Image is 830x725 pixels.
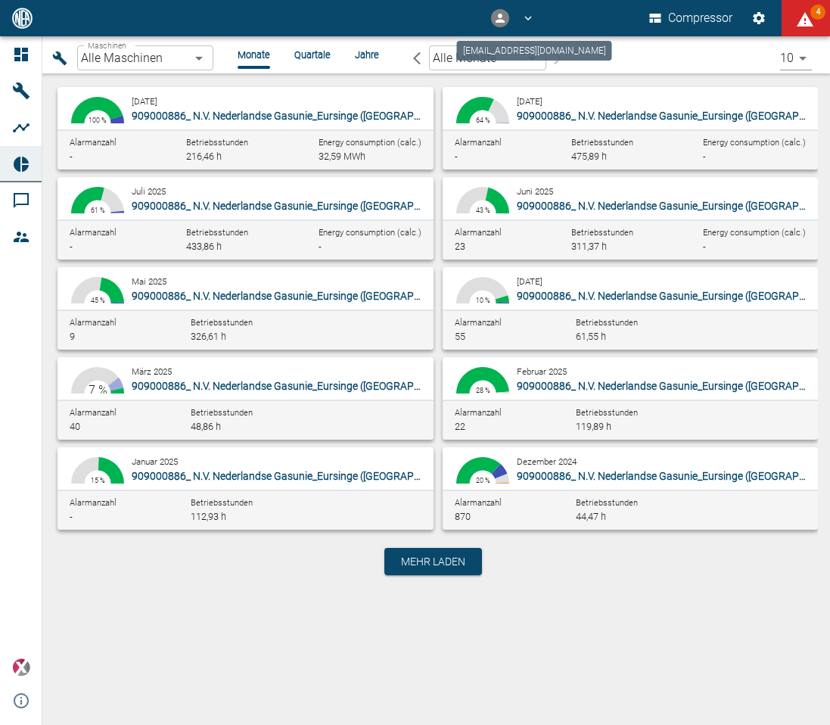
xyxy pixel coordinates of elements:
[517,276,542,287] small: [DATE]
[319,138,421,148] span: Energy consumption (calc.)
[70,318,117,328] span: Alarmanzahl
[294,48,331,62] li: Quartale
[132,200,467,212] span: 909000886_ N.V. Nederlandse Gasunie_Eursinge ([GEOGRAPHIC_DATA])
[576,330,679,344] div: 61,55 h
[576,420,679,434] div: 119,89 h
[58,177,434,260] button: 58.31 %38.71 %2.62 %0.36 %61 %Juli 2025909000886_ N.V. Nederlandse Gasunie_Eursinge ([GEOGRAPHIC_...
[455,330,558,344] div: 55
[319,240,421,254] div: -
[186,240,248,254] div: 433,86 h
[489,6,537,30] button: gasunie@neaxplore.com
[238,48,270,62] li: Monate
[455,240,502,254] div: 23
[77,45,213,70] div: Alle Maschinen
[132,276,166,287] small: Mai 2025
[703,150,806,163] div: -
[186,150,248,163] div: 216,46 h
[70,420,173,434] div: 40
[88,41,126,50] span: Maschinen
[443,177,819,260] button: 56.67 %43.25 %0.09 %43 %Juni 2025909000886_ N.V. Nederlandse Gasunie_Eursinge ([GEOGRAPHIC_DATA])...
[455,150,502,163] div: -
[745,5,772,32] button: Einstellungen
[191,498,253,508] span: Betriebsstunden
[403,45,429,70] button: arrow-back
[132,380,467,392] span: 909000886_ N.V. Nederlandse Gasunie_Eursinge ([GEOGRAPHIC_DATA])
[191,420,294,434] div: 48,86 h
[319,228,421,238] span: Energy consumption (calc.)
[186,138,248,148] span: Betriebsstunden
[191,408,253,418] span: Betriebsstunden
[319,150,421,163] div: 32,59 MWh
[703,240,806,254] div: -
[70,408,117,418] span: Alarmanzahl
[455,318,502,328] span: Alarmanzahl
[70,510,173,524] div: -
[191,510,294,524] div: 112,93 h
[517,366,567,377] small: Februar 2025
[132,366,172,377] small: März 2025
[780,46,812,70] div: 10
[571,138,633,148] span: Betriebsstunden
[455,408,502,418] span: Alarmanzahl
[132,456,178,467] small: Januar 2025
[455,228,502,238] span: Alarmanzahl
[455,138,502,148] span: Alarmanzahl
[576,318,638,328] span: Betriebsstunden
[429,45,546,70] div: Alle Monate
[455,510,558,524] div: 870
[70,228,117,238] span: Alarmanzahl
[571,228,633,238] span: Betriebsstunden
[455,498,502,508] span: Alarmanzahl
[70,330,173,344] div: 9
[191,330,294,344] div: 326,61 h
[58,447,434,530] button: 16.11 %15.17 %15 %Januar 2025909000886_ N.V. Nederlandse Gasunie_Eursinge ([GEOGRAPHIC_DATA])Alar...
[70,240,117,254] div: -
[810,5,825,20] span: 4
[571,240,633,254] div: 311,37 h
[443,267,819,350] button: 90 %8.55 %1.45 %10 %[DATE]909000886_ N.V. Nederlandse Gasunie_Eursinge ([GEOGRAPHIC_DATA])Alarman...
[186,228,248,238] span: Betriebsstunden
[576,510,679,524] div: 44,47 h
[443,447,819,530] button: 16.1 %3.15 %1.21 %1.19 %0.27 %20 %Dezember 2024909000886_ N.V. Nederlandse Gasunie_Eursinge ([GEO...
[576,408,638,418] span: Betriebsstunden
[132,470,467,482] span: 909000886_ N.V. Nederlandse Gasunie_Eursinge ([GEOGRAPHIC_DATA])
[703,228,806,238] span: Energy consumption (calc.)
[576,498,638,508] span: Betriebsstunden
[401,554,465,569] span: Mehr laden
[70,138,117,148] span: Alarmanzahl
[132,110,467,122] span: 909000886_ N.V. Nederlandse Gasunie_Eursinge ([GEOGRAPHIC_DATA])
[355,48,379,62] li: Jahre
[457,41,612,61] div: [EMAIL_ADDRESS][DOMAIN_NAME]
[132,290,467,302] span: 909000886_ N.V. Nederlandse Gasunie_Eursinge ([GEOGRAPHIC_DATA])
[517,456,577,467] small: Dezember 2024
[646,5,736,32] button: Compressor
[58,267,434,350] button: 54.84 %43.9 %1.26 %45 %Mai 2025909000886_ N.V. Nederlandse Gasunie_Eursinge ([GEOGRAPHIC_DATA])Al...
[443,357,819,440] button: 27.75 %0.38 %0.24 %28 %Februar 2025909000886_ N.V. Nederlandse Gasunie_Eursinge ([GEOGRAPHIC_DATA...
[12,658,30,677] img: Xplore Logo
[70,150,117,163] div: -
[191,318,253,328] span: Betriebsstunden
[58,357,434,440] button: 74.67 %12.89 %6.57 %7 %März 2025909000886_ N.V. Nederlandse Gasunie_Eursinge ([GEOGRAPHIC_DATA])A...
[132,186,166,197] small: Juli 2025
[384,548,482,575] button: Mehr laden
[517,186,553,197] small: Juni 2025
[517,96,542,107] small: [DATE]
[455,420,558,434] div: 22
[571,150,633,163] div: 475,89 h
[58,87,434,170] button: 90.19 %9.8 %100 %[DATE]909000886_ N.V. Nederlandse Gasunie_Eursinge ([GEOGRAPHIC_DATA])Alarmanzah...
[70,498,117,508] span: Alarmanzahl
[132,96,157,107] small: [DATE]
[703,138,806,148] span: Energy consumption (calc.)
[443,87,819,170] button: 63.96 %35.48 %0.44 %0.1 %64 %[DATE]909000886_ N.V. Nederlandse Gasunie_Eursinge ([GEOGRAPHIC_DATA...
[11,8,34,28] img: logo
